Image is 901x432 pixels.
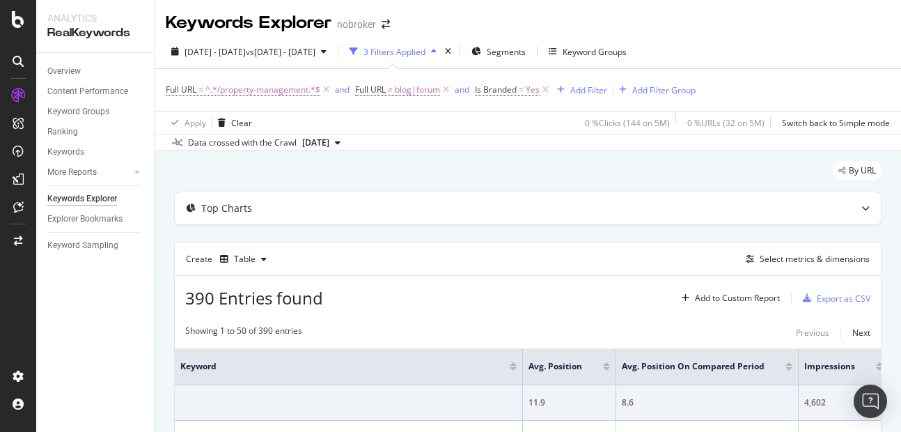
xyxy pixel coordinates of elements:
[632,84,696,96] div: Add Filter Group
[676,287,780,309] button: Add to Custom Report
[455,84,469,95] div: and
[47,64,81,79] div: Overview
[760,253,870,265] div: Select metrics & dimensions
[47,125,78,139] div: Ranking
[519,84,524,95] span: =
[47,165,97,180] div: More Reports
[833,161,882,180] div: legacy label
[47,84,144,99] a: Content Performance
[47,165,130,180] a: More Reports
[47,84,128,99] div: Content Performance
[613,82,696,98] button: Add Filter Group
[804,396,883,409] div: 4,602
[363,46,425,58] div: 3 Filters Applied
[212,111,252,134] button: Clear
[205,80,320,100] span: ^.*/property-management.*$
[335,84,350,95] div: and
[47,25,143,41] div: RealKeywords
[854,385,887,418] div: Open Intercom Messenger
[47,238,118,253] div: Keyword Sampling
[796,327,829,339] div: Previous
[198,84,203,95] span: =
[47,11,143,25] div: Analytics
[335,83,350,96] button: and
[246,46,315,58] span: vs [DATE] - [DATE]
[487,46,526,58] span: Segments
[180,360,489,373] span: Keyword
[622,396,792,409] div: 8.6
[570,84,607,96] div: Add Filter
[47,192,144,206] a: Keywords Explorer
[852,327,870,339] div: Next
[297,134,346,151] button: [DATE]
[166,84,196,95] span: Full URL
[47,212,144,226] a: Explorer Bookmarks
[622,360,765,373] span: Avg. Position On Compared Period
[695,294,780,302] div: Add to Custom Report
[214,248,272,270] button: Table
[47,145,84,160] div: Keywords
[687,117,765,129] div: 0 % URLs ( 32 on 5M )
[466,40,531,63] button: Segments
[47,64,144,79] a: Overview
[442,45,454,59] div: times
[455,83,469,96] button: and
[849,167,876,175] span: By URL
[231,117,252,129] div: Clear
[234,255,256,263] div: Table
[526,80,540,100] span: Yes
[47,212,123,226] div: Explorer Bookmarks
[388,84,393,95] span: ≠
[337,17,376,31] div: nobroker
[563,46,627,58] div: Keyword Groups
[185,286,323,309] span: 390 Entries found
[185,325,302,341] div: Showing 1 to 50 of 390 entries
[528,360,582,373] span: Avg. Position
[782,117,890,129] div: Switch back to Simple mode
[740,251,870,268] button: Select metrics & dimensions
[166,111,206,134] button: Apply
[528,396,610,409] div: 11.9
[47,105,109,119] div: Keyword Groups
[344,40,442,63] button: 3 Filters Applied
[551,82,607,98] button: Add Filter
[166,40,332,63] button: [DATE] - [DATE]vs[DATE] - [DATE]
[186,248,272,270] div: Create
[355,84,386,95] span: Full URL
[395,80,440,100] span: blog|forum
[796,325,829,341] button: Previous
[852,325,870,341] button: Next
[776,111,890,134] button: Switch back to Simple mode
[47,192,117,206] div: Keywords Explorer
[47,145,144,160] a: Keywords
[817,293,870,304] div: Export as CSV
[302,137,329,149] span: 2025 Aug. 4th
[188,137,297,149] div: Data crossed with the Crawl
[47,238,144,253] a: Keyword Sampling
[585,117,670,129] div: 0 % Clicks ( 144 on 5M )
[201,201,252,215] div: Top Charts
[185,46,246,58] span: [DATE] - [DATE]
[543,40,632,63] button: Keyword Groups
[804,360,855,373] span: Impressions
[185,117,206,129] div: Apply
[47,105,144,119] a: Keyword Groups
[797,287,870,309] button: Export as CSV
[47,125,144,139] a: Ranking
[475,84,517,95] span: Is Branded
[382,20,390,29] div: arrow-right-arrow-left
[166,11,331,35] div: Keywords Explorer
